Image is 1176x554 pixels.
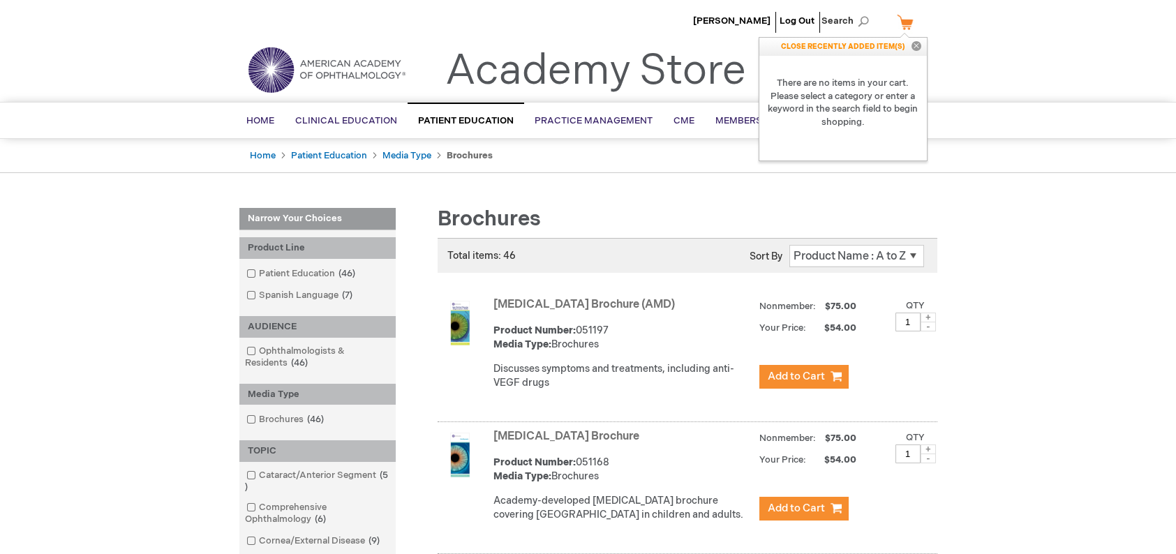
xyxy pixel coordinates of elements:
button: Add to Cart [759,497,849,521]
span: 46 [304,414,327,425]
strong: Media Type: [493,470,551,482]
a: Brochures46 [243,413,329,426]
a: Media Type [382,150,431,161]
span: Search [821,7,874,35]
a: Cornea/External Disease9 [243,534,385,548]
span: Add to Cart [768,370,825,383]
div: AUDIENCE [239,316,396,338]
a: [MEDICAL_DATA] Brochure [493,430,639,443]
span: 9 [365,535,383,546]
strong: Your Price: [759,322,806,334]
span: $75.00 [823,433,858,444]
a: Cataract/Anterior Segment5 [243,469,392,494]
p: CLOSE RECENTLY ADDED ITEM(S) [759,38,927,56]
label: Qty [906,300,925,311]
span: Practice Management [535,115,653,126]
span: Membership [715,115,778,126]
input: Qty [895,444,921,463]
span: 7 [338,290,356,301]
a: Log Out [780,15,814,27]
p: Discusses symptoms and treatments, including anti-VEGF drugs [493,362,752,390]
strong: Product Number: [493,324,576,336]
a: Patient Education [291,150,367,161]
a: Ophthalmologists & Residents46 [243,345,392,370]
strong: Narrow Your Choices [239,208,396,230]
span: 46 [335,268,359,279]
div: 051168 Brochures [493,456,752,484]
span: Brochures [438,207,541,232]
strong: Nonmember: [759,430,816,447]
label: Sort By [750,250,782,262]
strong: Nonmember: [759,298,816,315]
span: $54.00 [808,454,858,465]
strong: Your Price: [759,454,806,465]
strong: Product Number: [493,456,576,468]
span: 46 [288,357,311,368]
strong: Media Type: [493,338,551,350]
span: $75.00 [823,301,858,312]
a: [PERSON_NAME] [693,15,771,27]
div: 051197 Brochures [493,324,752,352]
button: Add to Cart [759,365,849,389]
input: Qty [895,313,921,331]
span: Total items: 46 [447,250,516,262]
a: Academy Store [445,46,746,96]
a: Home [250,150,276,161]
span: Add to Cart [768,502,825,515]
a: Spanish Language7 [243,289,358,302]
img: Amblyopia Brochure [438,433,482,477]
div: Product Line [239,237,396,259]
a: Comprehensive Ophthalmology6 [243,501,392,526]
a: Patient Education46 [243,267,361,280]
span: Home [246,115,274,126]
span: Clinical Education [295,115,397,126]
a: [MEDICAL_DATA] Brochure (AMD) [493,298,675,311]
label: Qty [906,432,925,443]
div: Media Type [239,384,396,405]
img: Age-Related Macular Degeneration Brochure (AMD) [438,301,482,345]
span: 5 [245,470,388,493]
strong: Brochures [447,150,493,161]
span: $54.00 [808,322,858,334]
strong: There are no items in your cart. Please select a category or enter a keyword in the search field ... [759,56,927,149]
div: TOPIC [239,440,396,462]
p: Academy-developed [MEDICAL_DATA] brochure covering [GEOGRAPHIC_DATA] in children and adults. [493,494,752,522]
span: CME [673,115,694,126]
span: 6 [311,514,329,525]
span: Patient Education [418,115,514,126]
